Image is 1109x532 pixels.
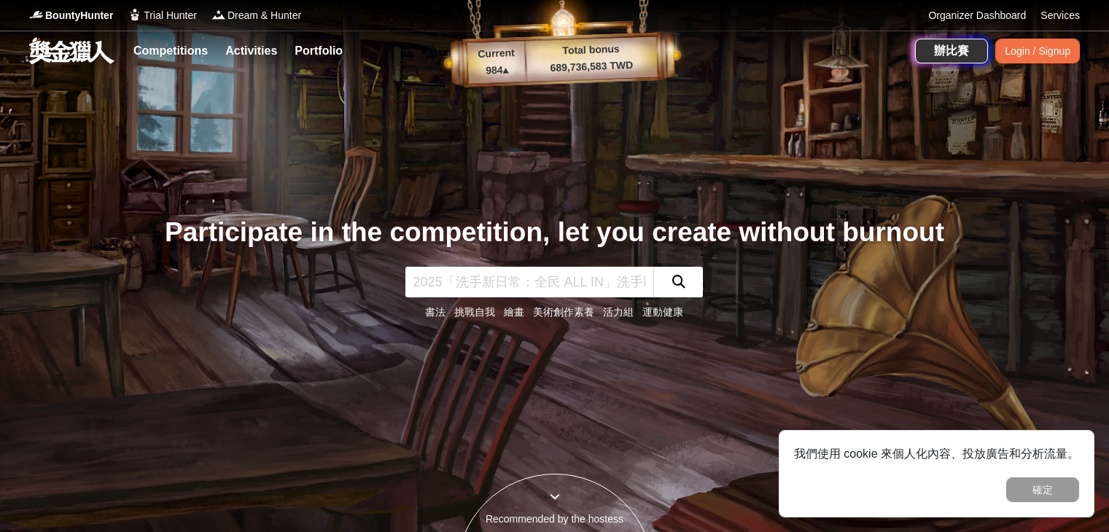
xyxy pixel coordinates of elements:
[1006,477,1079,502] button: 確定
[533,306,594,318] a: 美術創作素養
[211,7,226,22] img: Logo
[211,8,301,23] a: LogoDream & Hunter
[29,7,44,22] img: Logo
[915,39,988,63] a: 辦比賽
[603,306,634,318] a: 活力組
[1040,8,1080,23] a: Services
[457,512,653,527] div: Recommended by the hostess
[405,267,653,297] input: 2025「洗手新日常：全民 ALL IN」洗手歌全台徵選
[995,39,1080,63] div: Login / Signup
[642,306,683,318] a: 運動健康
[227,8,301,23] span: Dream & Hunter
[128,41,214,61] a: Competitions
[504,306,524,318] a: 繪畫
[219,41,283,61] a: Activities
[128,8,197,23] a: LogoTrial Hunter
[29,8,113,23] a: LogoBountyHunter
[467,62,526,79] p: 984 ▴
[454,306,495,318] a: 挑戰自我
[928,8,1026,23] a: Organizer Dashboard
[289,41,349,61] a: Portfolio
[794,447,1079,460] span: 我們使用 cookie 來個人化內容、投放廣告和分析流量。
[425,306,445,318] a: 書法
[144,8,197,23] span: Trial Hunter
[45,8,113,23] span: BountyHunter
[526,57,658,77] p: 689,736,583 TWD
[467,45,526,63] p: Current
[128,7,142,22] img: Logo
[525,40,657,60] p: Total bonus
[165,212,944,253] div: Participate in the competition, let you create without burnout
